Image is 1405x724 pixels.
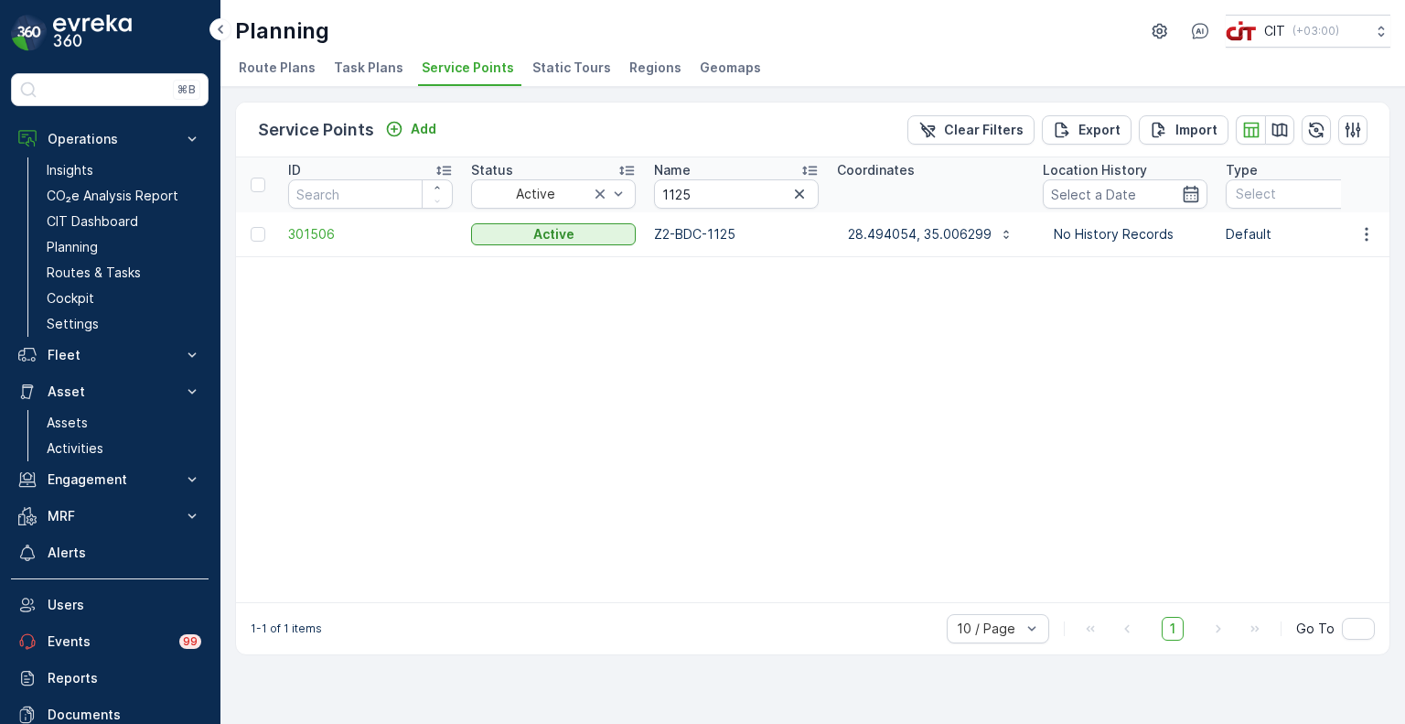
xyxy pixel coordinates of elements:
p: Active [533,225,574,243]
a: Planning [39,234,209,260]
p: Asset [48,383,172,401]
input: Select a Date [1043,179,1207,209]
p: Service Points [258,117,374,143]
p: Alerts [48,544,201,562]
span: Route Plans [239,59,316,77]
p: 28.494054, 35.006299 [848,225,992,243]
p: Import [1175,121,1217,139]
p: ID [288,161,301,179]
p: Location History [1043,161,1147,179]
span: Static Tours [532,59,611,77]
p: Default [1226,225,1390,243]
span: Go To [1296,620,1335,638]
button: Fleet [11,337,209,373]
p: Reports [48,669,201,687]
input: Search [288,179,453,209]
p: Fleet [48,346,172,364]
button: 28.494054, 35.006299 [837,220,1024,249]
a: Reports [11,660,209,697]
a: Settings [39,311,209,337]
p: Clear Filters [944,121,1024,139]
a: CIT Dashboard [39,209,209,234]
img: logo_dark-DEwI_e13.png [53,15,132,51]
p: Status [471,161,513,179]
span: Service Points [422,59,514,77]
p: Z2-BDC-1125 [654,225,819,243]
p: Operations [48,130,172,148]
a: Assets [39,410,209,436]
p: Select [1236,185,1362,203]
p: Documents [48,706,201,724]
p: ⌘B [177,82,196,97]
p: Export [1078,121,1121,139]
img: logo [11,15,48,51]
a: Cockpit [39,286,209,311]
button: Export [1042,115,1132,145]
a: Activities [39,436,209,461]
a: Routes & Tasks [39,260,209,286]
p: Settings [47,315,99,333]
button: Asset [11,373,209,410]
p: MRF [48,507,172,525]
p: CIT [1264,22,1285,40]
p: Assets [47,414,88,432]
p: Activities [47,439,103,458]
a: 301506 [288,225,453,243]
p: Name [654,161,691,179]
p: Events [48,632,168,651]
p: 99 [182,633,198,650]
a: Users [11,587,209,623]
button: MRF [11,498,209,535]
p: Cockpit [47,289,94,308]
button: Clear Filters [907,115,1035,145]
span: Geomaps [700,59,761,77]
button: Engagement [11,461,209,498]
p: Engagement [48,470,172,489]
p: Planning [47,238,98,256]
p: 1-1 of 1 items [251,621,322,636]
p: CIT Dashboard [47,212,138,231]
input: Search [654,179,819,209]
span: Regions [629,59,681,77]
a: Alerts [11,535,209,571]
a: CO₂e Analysis Report [39,183,209,209]
p: ( +03:00 ) [1292,24,1339,38]
p: Planning [235,16,329,46]
p: Type [1226,161,1258,179]
p: Users [48,596,201,614]
button: Add [378,118,444,140]
span: 1 [1162,617,1184,641]
a: Insights [39,157,209,183]
p: Coordinates [837,161,915,179]
p: Routes & Tasks [47,264,141,282]
p: Add [411,120,436,138]
img: cit-logo_pOk6rL0.png [1226,21,1257,41]
button: Active [471,223,636,245]
button: Import [1139,115,1228,145]
p: CO₂e Analysis Report [47,187,178,205]
a: Events99 [11,623,209,660]
span: Task Plans [334,59,403,77]
p: No History Records [1054,225,1196,243]
button: Operations [11,121,209,157]
button: CIT(+03:00) [1226,15,1390,48]
p: Insights [47,161,93,179]
div: Toggle Row Selected [251,227,265,242]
